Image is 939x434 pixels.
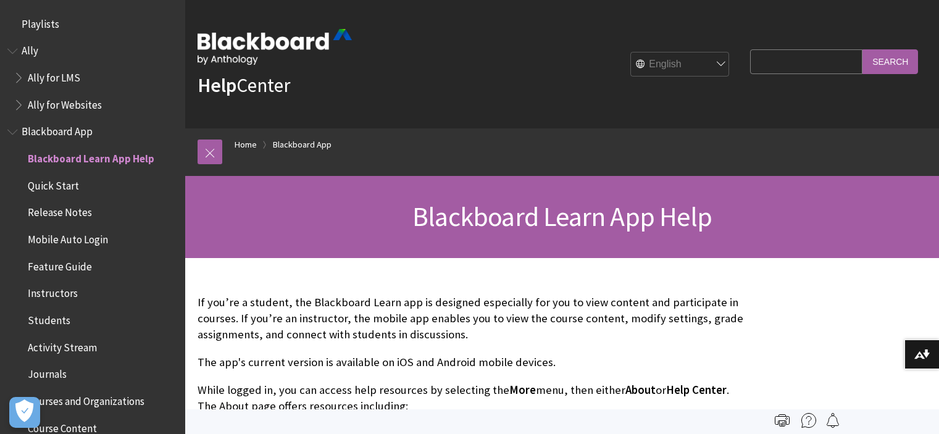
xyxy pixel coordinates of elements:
[28,202,92,219] span: Release Notes
[28,148,154,165] span: Blackboard Learn App Help
[631,52,730,77] select: Site Language Selector
[273,137,332,152] a: Blackboard App
[28,391,144,407] span: Courses and Organizations
[235,137,257,152] a: Home
[28,283,78,300] span: Instructors
[28,67,80,84] span: Ally for LMS
[198,382,744,414] p: While logged in, you can access help resources by selecting the menu, then either or . The About ...
[9,397,40,428] button: Open Preferences
[775,413,790,428] img: Print
[22,14,59,30] span: Playlists
[412,199,712,233] span: Blackboard Learn App Help
[825,413,840,428] img: Follow this page
[666,383,727,397] span: Help Center
[509,383,536,397] span: More
[198,29,352,65] img: Blackboard by Anthology
[625,383,656,397] span: About
[28,256,92,273] span: Feature Guide
[28,310,70,327] span: Students
[28,229,108,246] span: Mobile Auto Login
[862,49,918,73] input: Search
[28,337,97,354] span: Activity Stream
[22,122,93,138] span: Blackboard App
[198,73,236,98] strong: Help
[198,73,290,98] a: HelpCenter
[198,294,744,343] p: If you’re a student, the Blackboard Learn app is designed especially for you to view content and ...
[7,14,178,35] nav: Book outline for Playlists
[22,41,38,57] span: Ally
[7,41,178,115] nav: Book outline for Anthology Ally Help
[28,175,79,192] span: Quick Start
[198,354,744,370] p: The app's current version is available on iOS and Android mobile devices.
[28,94,102,111] span: Ally for Websites
[28,364,67,381] span: Journals
[801,413,816,428] img: More help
